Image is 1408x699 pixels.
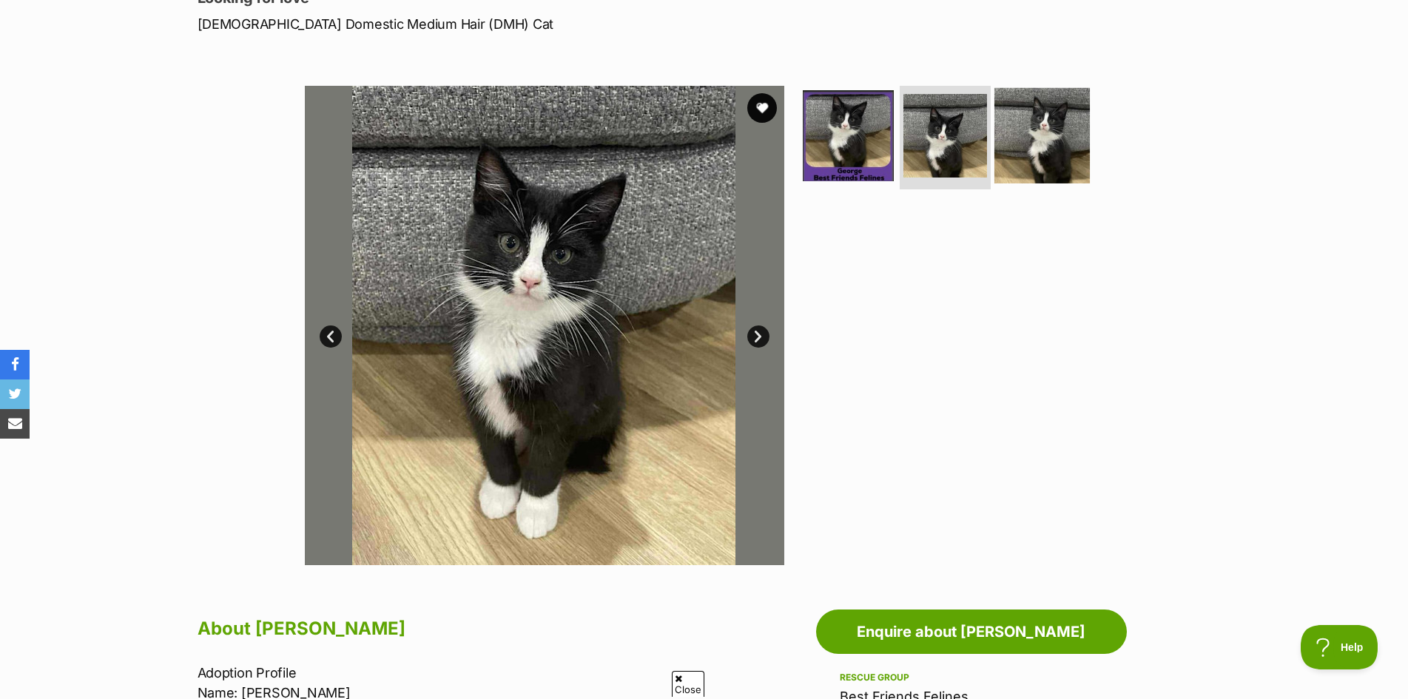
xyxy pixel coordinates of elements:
img: Photo of George [803,90,894,181]
img: Photo of George [994,88,1090,183]
img: Photo of George [784,86,1263,565]
div: Rescue group [840,672,1103,683]
iframe: Help Scout Beacon - Open [1301,625,1378,669]
a: Prev [320,325,342,348]
a: Next [747,325,769,348]
img: Photo of George [304,86,784,565]
img: Photo of George [903,94,987,178]
p: [DEMOGRAPHIC_DATA] Domestic Medium Hair (DMH) Cat [198,14,823,34]
h2: About [PERSON_NAME] [198,612,809,645]
span: Close [672,671,704,697]
button: favourite [747,93,777,123]
a: Enquire about [PERSON_NAME] [816,609,1127,654]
